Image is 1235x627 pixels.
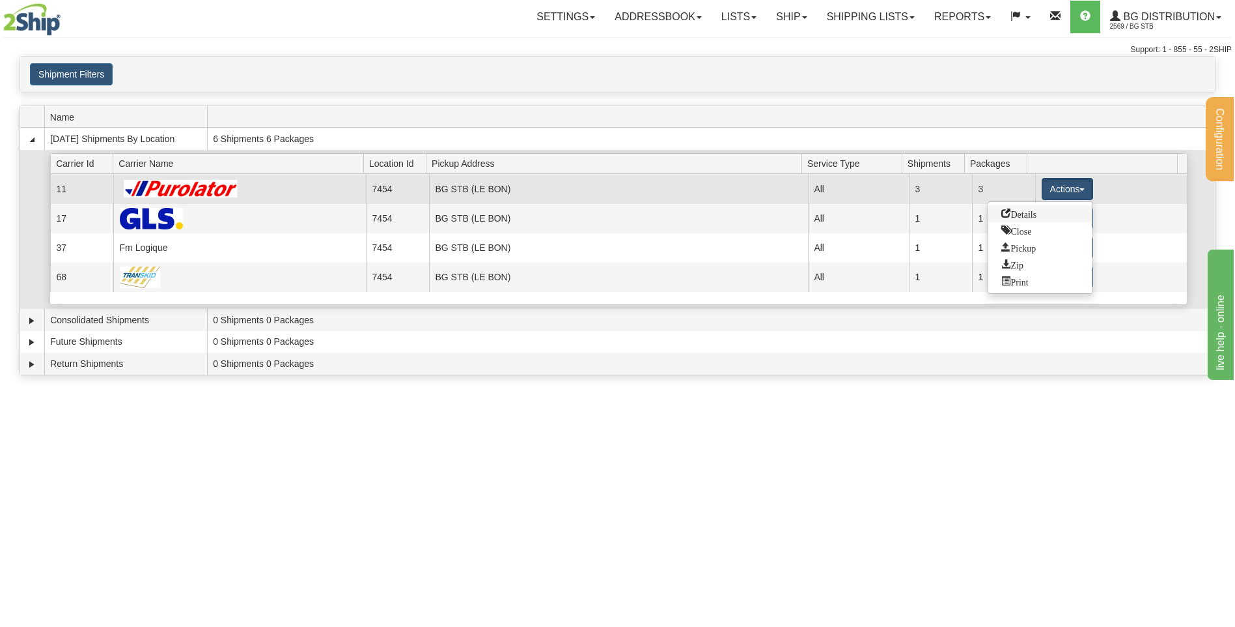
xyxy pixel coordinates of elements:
td: All [808,263,909,292]
a: Settings [527,1,605,33]
td: BG STB (LE BON) [429,263,808,292]
td: Future Shipments [44,331,207,353]
a: Reports [924,1,1001,33]
td: BG STB (LE BON) [429,233,808,263]
td: 7454 [366,233,429,263]
td: 0 Shipments 0 Packages [207,331,1215,353]
a: Expand [25,358,38,371]
img: Purolator [120,180,243,197]
td: 1 [972,233,1035,263]
td: 6 Shipments 6 Packages [207,128,1215,150]
img: GLS Canada [120,208,184,229]
a: Collapse [25,133,38,146]
td: 17 [50,204,113,233]
a: Addressbook [605,1,712,33]
a: Shipping lists [817,1,924,33]
a: BG Distribution 2569 / BG STB [1100,1,1231,33]
a: Expand [25,336,38,349]
span: BG Distribution [1120,11,1215,22]
span: Service Type [807,153,902,173]
td: 0 Shipments 0 Packages [207,353,1215,375]
span: Pickup Address [432,153,801,173]
span: Carrier Name [118,153,363,173]
td: All [808,174,909,203]
span: Carrier Id [56,153,113,173]
td: 68 [50,263,113,292]
span: 2569 / BG STB [1110,20,1208,33]
a: Print or Download All Shipping Documents in one file [988,273,1092,290]
div: Support: 1 - 855 - 55 - 2SHIP [3,44,1232,55]
td: BG STB (LE BON) [429,204,808,233]
td: [DATE] Shipments By Location [44,128,207,150]
span: Packages [970,153,1027,173]
td: Consolidated Shipments [44,309,207,331]
td: 11 [50,174,113,203]
td: 7454 [366,174,429,203]
iframe: chat widget [1205,247,1234,380]
span: Shipments [908,153,965,173]
button: Shipment Filters [30,63,113,85]
button: Actions [1042,178,1094,200]
td: 3 [909,174,972,203]
span: Details [1001,209,1036,218]
span: Close [1001,226,1031,235]
td: 1 [972,204,1035,233]
td: BG STB (LE BON) [429,174,808,203]
td: 1 [972,263,1035,292]
a: Lists [712,1,766,33]
a: Close this group [988,222,1092,239]
button: Configuration [1206,97,1234,181]
span: Name [50,107,207,127]
td: All [808,204,909,233]
td: 0 Shipments 0 Packages [207,309,1215,331]
div: live help - online [10,8,120,23]
span: Print [1001,276,1028,285]
img: logo2569.jpg [3,3,61,36]
img: TRANSKID [120,267,161,288]
td: 3 [972,174,1035,203]
td: All [808,233,909,263]
a: Go to Details view [988,205,1092,222]
td: 1 [909,263,972,292]
span: Zip [1001,259,1023,269]
td: 7454 [366,204,429,233]
span: Location Id [369,153,426,173]
td: 1 [909,233,972,263]
td: Return Shipments [44,353,207,375]
td: Fm Logique [113,233,366,263]
span: Pickup [1001,242,1036,252]
a: Request a carrier pickup [988,239,1092,256]
a: Expand [25,314,38,327]
a: Zip and Download All Shipping Documents [988,256,1092,273]
td: 1 [909,204,972,233]
td: 7454 [366,263,429,292]
a: Ship [766,1,816,33]
td: 37 [50,233,113,263]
